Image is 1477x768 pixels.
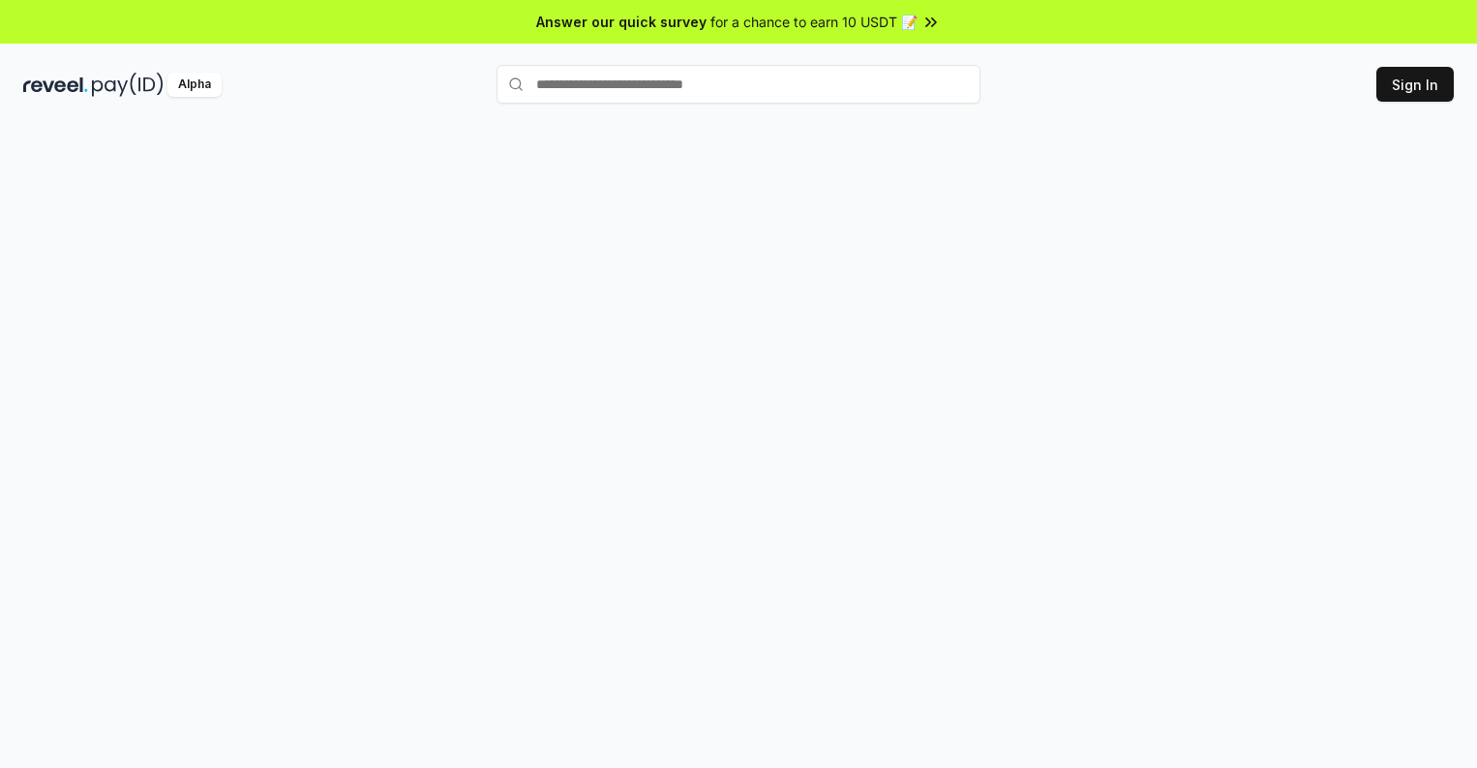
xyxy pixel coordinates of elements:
[710,12,918,32] span: for a chance to earn 10 USDT 📝
[92,73,164,97] img: pay_id
[23,73,88,97] img: reveel_dark
[536,12,707,32] span: Answer our quick survey
[1376,67,1454,102] button: Sign In
[167,73,222,97] div: Alpha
